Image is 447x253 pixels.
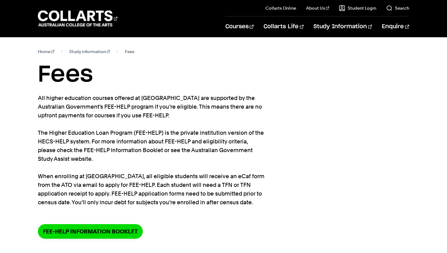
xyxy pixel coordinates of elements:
a: Study Information [314,16,372,37]
a: Collarts Life [264,16,304,37]
a: Student Login [339,5,376,11]
div: Go to homepage [38,10,117,27]
a: Study information [69,47,110,56]
a: FEE-HELP information booklet [38,224,143,239]
span: Fees [125,47,134,56]
a: Enquire [382,16,409,37]
a: Search [386,5,409,11]
a: Courses [225,16,254,37]
p: All higher education courses offered at [GEOGRAPHIC_DATA] are supported by the Australian Governm... [38,94,264,207]
h1: Fees [38,61,409,89]
a: Collarts Online [265,5,296,11]
a: Home [38,47,54,56]
a: About Us [306,5,329,11]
